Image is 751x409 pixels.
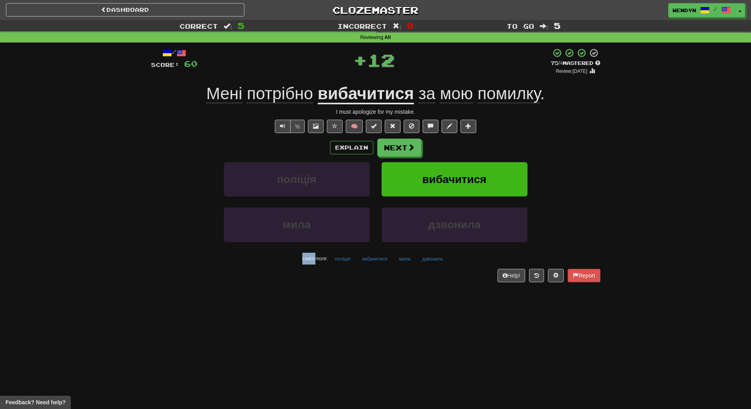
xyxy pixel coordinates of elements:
strong: All [384,35,391,40]
span: 12 [367,50,395,70]
span: + [353,48,367,72]
span: мою [440,84,473,103]
button: мила [224,207,370,242]
button: вибачитися [358,253,391,265]
span: Incorrect [337,22,387,30]
span: . [414,84,545,103]
span: To go [507,22,534,30]
button: ½ [290,120,305,133]
button: дзвонила [418,253,447,265]
span: Open feedback widget [6,398,65,406]
span: 60 [184,59,198,68]
span: вибачитися [422,173,486,185]
button: Ignore sentence (alt+i) [404,120,419,133]
div: I must apologize for my mistake. [151,108,600,116]
span: потрібно [247,84,313,103]
button: Discuss sentence (alt+u) [423,120,438,133]
button: поліція [224,162,370,196]
button: Report [568,269,600,282]
button: Reset to 0% Mastered (alt+r) [385,120,401,133]
span: 0 [407,21,414,30]
button: дзвонила [382,207,527,242]
button: мила [395,253,415,265]
button: Help! [498,269,526,282]
span: помилку [477,84,540,103]
u: вибачитися [318,84,414,104]
span: Мені [206,84,242,103]
button: Set this sentence to 100% Mastered (alt+m) [366,120,382,133]
span: 5 [554,21,561,30]
span: Correct [179,22,218,30]
span: 75 % [551,60,563,66]
button: Next [377,139,421,157]
span: мила [283,218,311,231]
a: Clozemaster [256,3,495,17]
div: Mastered [551,60,600,67]
a: WendyN / [668,3,735,17]
button: Round history (alt+y) [529,269,544,282]
button: поліція [331,253,355,265]
div: / [151,48,198,58]
span: дзвонила [428,218,481,231]
button: Favorite sentence (alt+f) [327,120,343,133]
span: за [419,84,436,103]
a: Dashboard [6,3,244,17]
button: Show image (alt+x) [308,120,324,133]
button: Add to collection (alt+a) [460,120,476,133]
span: / [714,6,717,12]
span: : [540,23,548,30]
button: Play sentence audio (ctl+space) [275,120,291,133]
span: WendyN [673,7,696,14]
button: Edit sentence (alt+d) [442,120,457,133]
small: Learn more: [302,256,328,261]
span: 5 [238,21,244,30]
button: Explain [330,141,373,154]
span: : [224,23,232,30]
small: Review: [DATE] [556,68,587,74]
button: вибачитися [382,162,527,196]
button: 🧠 [346,120,363,133]
div: Text-to-speech controls [273,120,305,133]
span: поліція [277,173,316,185]
span: : [393,23,401,30]
span: Score: [151,61,179,68]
